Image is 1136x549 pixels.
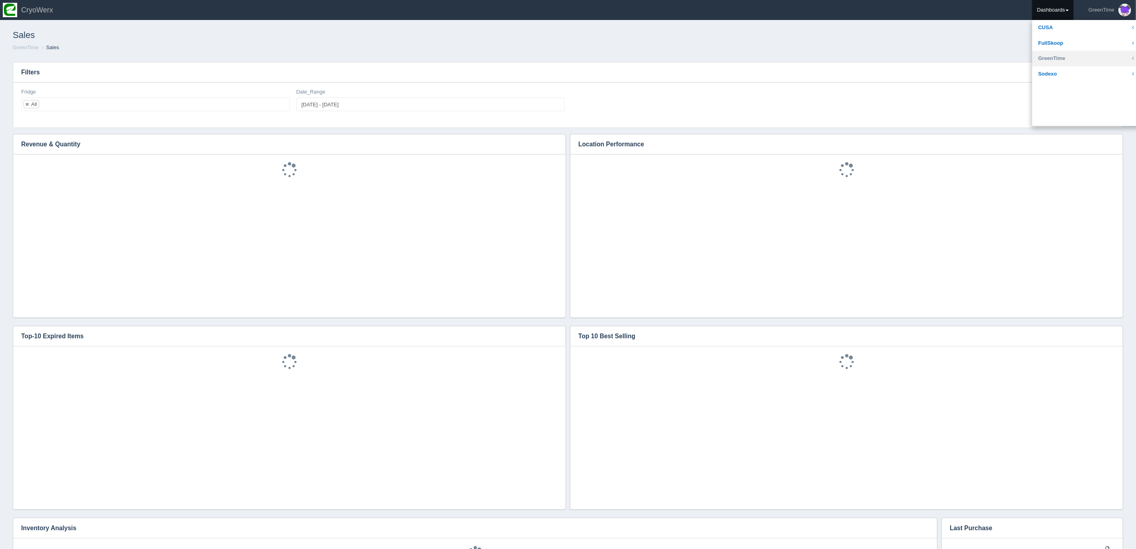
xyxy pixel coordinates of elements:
[21,6,53,14] span: CryoWerx
[2,18,163,74] td: 00:00:00
[1118,4,1131,16] img: Profile Picture
[570,326,1111,346] h3: Top 10 Best Selling
[4,9,14,15] span: Ago
[31,102,37,107] div: All
[942,518,1111,538] h3: Last Purchase
[13,518,925,538] h3: Inventory Analysis
[296,88,326,96] label: Date_Range
[13,134,554,154] h3: Revenue & Quantity
[1088,2,1114,18] div: GreenTime
[3,3,17,17] img: so2zg2bv3y2ub16hxtjr.png
[13,26,568,44] h1: Sales
[40,44,59,52] li: Sales
[21,88,36,96] label: Fridge
[570,134,1111,154] h3: Location Performance
[13,44,39,50] a: GreenTime
[155,7,160,17] button: Sort column ascending
[13,62,1123,82] h3: Filters
[13,326,554,346] h3: Top-10 Expired Items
